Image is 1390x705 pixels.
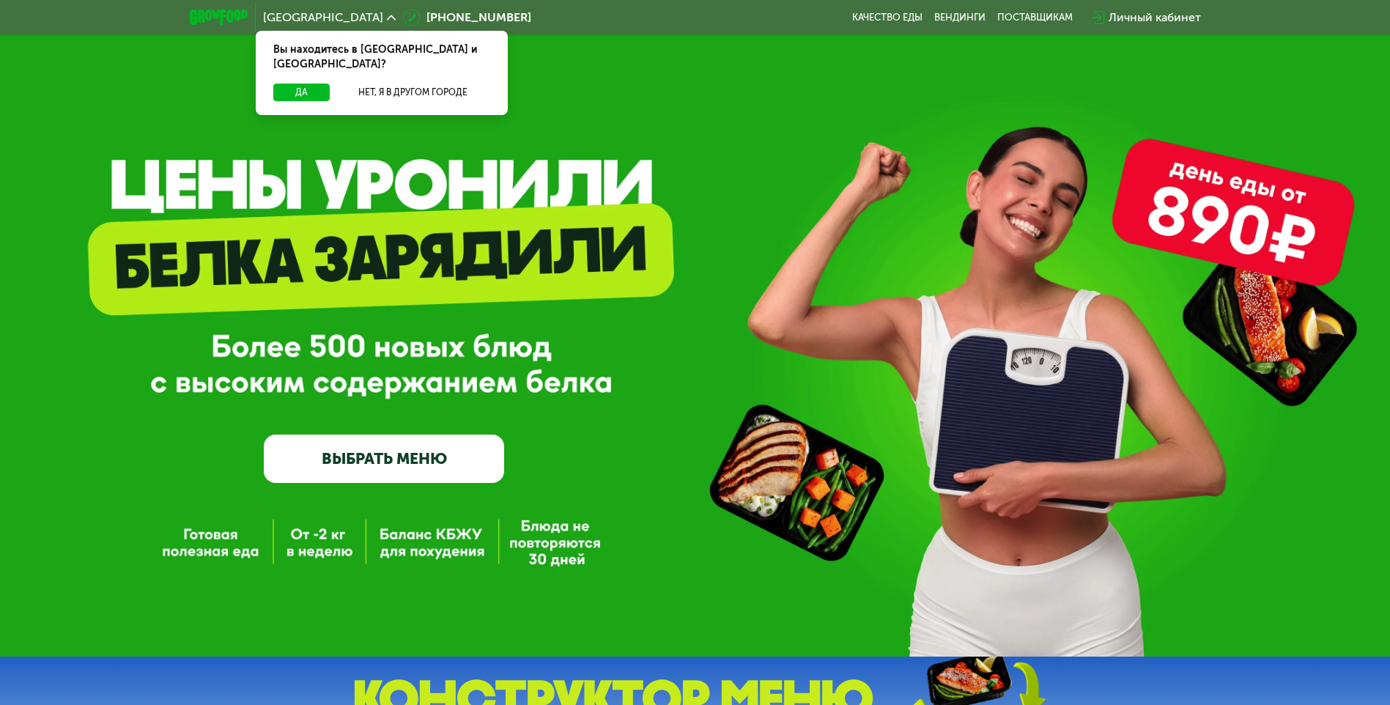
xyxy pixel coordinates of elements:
a: Качество еды [852,12,923,23]
div: Личный кабинет [1109,9,1201,26]
button: Да [273,84,330,101]
div: поставщикам [997,12,1073,23]
a: Вендинги [934,12,986,23]
a: ВЫБРАТЬ МЕНЮ [264,435,504,483]
a: [PHONE_NUMBER] [403,9,531,26]
div: Вы находитесь в [GEOGRAPHIC_DATA] и [GEOGRAPHIC_DATA]? [256,31,508,84]
button: Нет, я в другом городе [336,84,490,101]
span: [GEOGRAPHIC_DATA] [263,12,383,23]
